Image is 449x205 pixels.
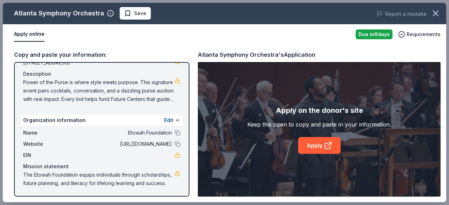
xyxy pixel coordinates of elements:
[14,8,104,19] div: Atlanta Symphony Orchestra
[276,105,363,116] div: Apply on the donor's site
[23,171,175,187] span: The Etowah Foundation equips individuals through scholarships, future planning, and literacy for ...
[298,137,341,154] a: Apply
[14,27,45,42] button: Apply online
[356,29,393,39] div: Due in 9 days
[23,140,70,148] span: Website
[23,70,180,78] div: Description
[14,50,189,59] div: Copy and paste your information:
[20,115,183,126] div: Organization information
[247,120,391,129] div: Keep this open to copy and paste in your information.
[164,116,173,124] button: Edit
[134,9,146,18] span: Save
[398,30,441,39] button: Requirements
[120,7,151,20] button: Save
[23,59,175,67] span: [STREET_ADDRESS]
[23,162,180,171] div: Mission statement
[23,129,70,137] span: Name
[70,140,172,148] span: [URL][DOMAIN_NAME]
[407,30,441,39] span: Requirements
[198,50,315,59] div: Atlanta Symphony Orchestra's Application
[377,10,427,18] button: Report a mistake
[70,129,172,137] span: Etowah Foundation
[23,151,70,159] span: EIN
[23,78,175,103] span: Power of the Purse is where style meets purpose. This signature event pairs cocktails, conversati...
